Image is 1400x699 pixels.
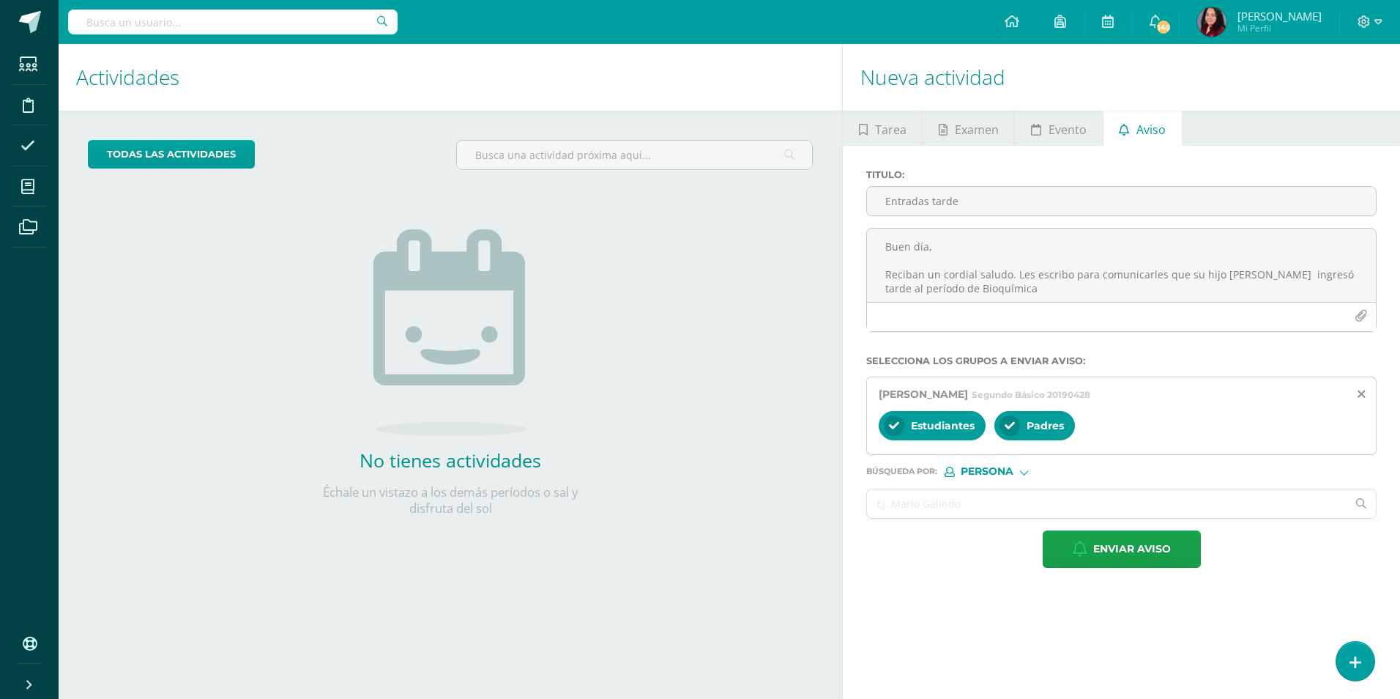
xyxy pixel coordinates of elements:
span: Enviar aviso [1093,531,1171,567]
span: Aviso [1136,112,1166,147]
span: Estudiantes [911,419,975,432]
a: Tarea [843,111,922,146]
span: Padres [1027,419,1064,432]
input: Titulo [867,187,1376,215]
p: Échale un vistazo a los demás períodos o sal y disfruta del sol [304,484,597,517]
input: Ej. Mario Galindo [867,489,1347,518]
span: Examen [955,112,999,147]
span: Mi Perfil [1237,22,1322,34]
a: todas las Actividades [88,140,255,169]
input: Busca una actividad próxima aquí... [457,141,812,169]
a: Evento [1015,111,1102,146]
h2: No tienes actividades [304,448,597,473]
a: Aviso [1103,111,1182,146]
span: Persona [961,467,1013,476]
a: Examen [923,111,1014,146]
button: Enviar aviso [1043,530,1201,568]
span: Búsqueda por : [866,467,937,476]
label: Titulo : [866,169,1377,180]
span: [PERSON_NAME] [879,388,968,401]
span: Tarea [875,112,906,147]
span: Segundo Básico 20190428 [972,389,1090,400]
h1: Nueva actividad [860,44,1382,111]
img: d1a1e1938b2129473632f39149ad8a41.png [1197,7,1226,37]
img: no_activities.png [373,229,527,436]
span: [PERSON_NAME] [1237,9,1322,23]
input: Busca un usuario... [68,10,398,34]
div: [object Object] [945,467,1054,477]
h1: Actividades [76,44,824,111]
span: 145 [1155,19,1172,35]
span: Evento [1049,112,1087,147]
label: Selecciona los grupos a enviar aviso : [866,355,1377,366]
textarea: Buen día, Reciban un cordial saludo. Les escribo para comunicarles que su hijo [PERSON_NAME] ingr... [867,229,1376,302]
